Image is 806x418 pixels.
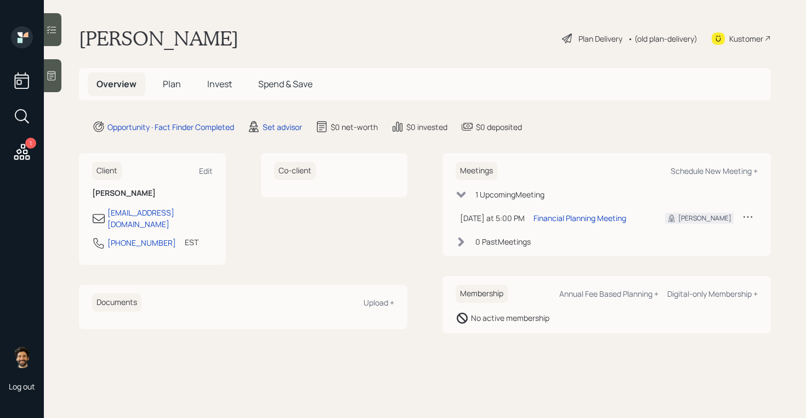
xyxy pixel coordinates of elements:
[729,33,763,44] div: Kustomer
[25,138,36,149] div: 1
[107,121,234,133] div: Opportunity · Fact Finder Completed
[107,207,213,230] div: [EMAIL_ADDRESS][DOMAIN_NAME]
[533,212,626,224] div: Financial Planning Meeting
[406,121,447,133] div: $0 invested
[475,189,544,200] div: 1 Upcoming Meeting
[92,162,122,180] h6: Client
[460,212,525,224] div: [DATE] at 5:00 PM
[476,121,522,133] div: $0 deposited
[163,78,181,90] span: Plan
[79,26,239,50] h1: [PERSON_NAME]
[471,312,549,324] div: No active membership
[207,78,232,90] span: Invest
[263,121,302,133] div: Set advisor
[9,381,35,392] div: Log out
[331,121,378,133] div: $0 net-worth
[364,297,394,308] div: Upload +
[274,162,316,180] h6: Co-client
[199,166,213,176] div: Edit
[456,162,497,180] h6: Meetings
[258,78,313,90] span: Spend & Save
[475,236,531,247] div: 0 Past Meeting s
[578,33,622,44] div: Plan Delivery
[11,346,33,368] img: eric-schwartz-headshot.png
[185,236,198,248] div: EST
[107,237,176,248] div: [PHONE_NUMBER]
[97,78,137,90] span: Overview
[559,289,659,299] div: Annual Fee Based Planning +
[92,293,141,312] h6: Documents
[667,289,758,299] div: Digital-only Membership +
[92,189,213,198] h6: [PERSON_NAME]
[628,33,697,44] div: • (old plan-delivery)
[671,166,758,176] div: Schedule New Meeting +
[456,285,508,303] h6: Membership
[678,213,731,223] div: [PERSON_NAME]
